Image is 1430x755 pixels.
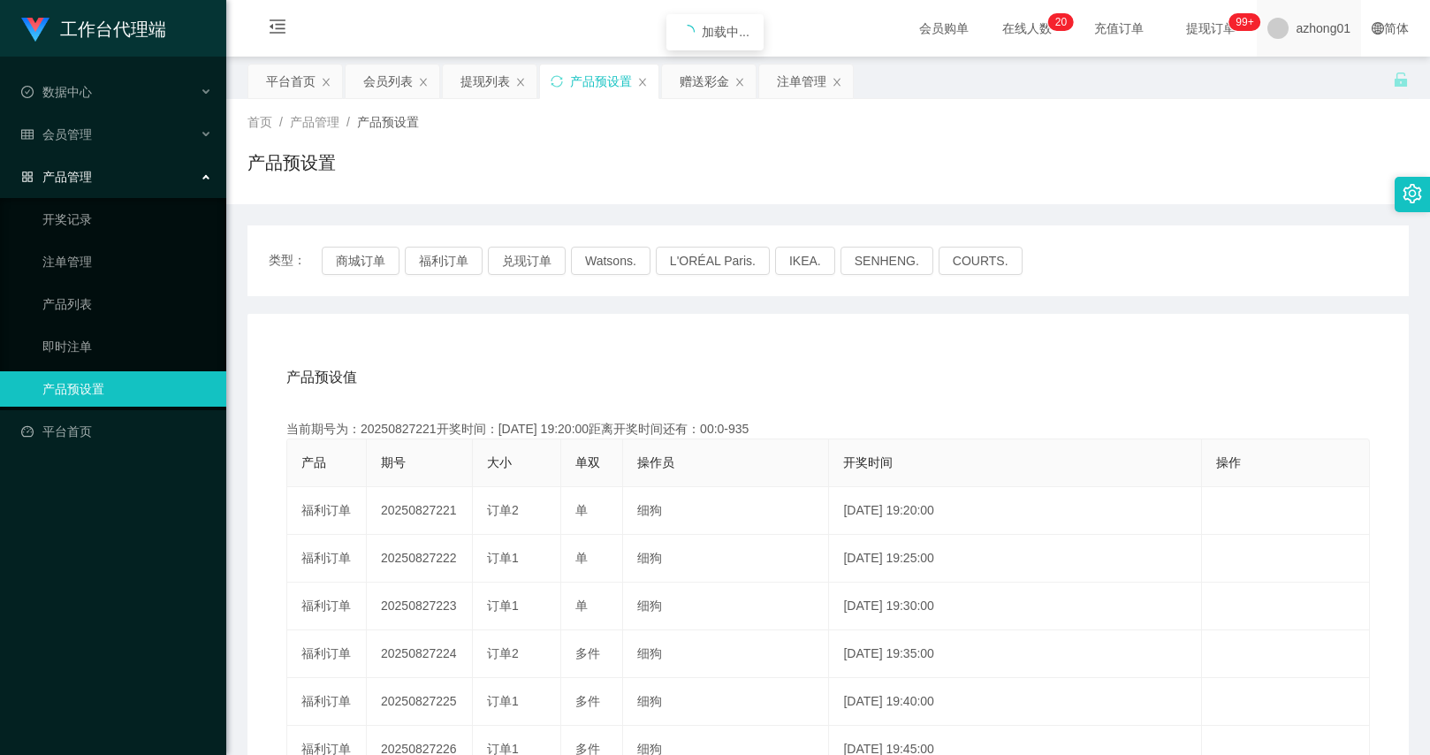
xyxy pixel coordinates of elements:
i: 图标: unlock [1393,72,1409,88]
td: 20250827224 [367,630,473,678]
span: 多件 [575,694,600,708]
a: 产品列表 [42,286,212,322]
td: 福利订单 [287,535,367,583]
span: 产品管理 [290,115,339,129]
span: / [279,115,283,129]
div: 提现列表 [460,65,510,98]
sup: 20 [1048,13,1074,31]
i: 图标: table [21,128,34,141]
span: / [346,115,350,129]
span: 单双 [575,455,600,469]
td: 细狗 [623,487,829,535]
sup: 980 [1228,13,1260,31]
span: 大小 [487,455,512,469]
a: 工作台代理端 [21,21,166,35]
span: 操作 [1216,455,1241,469]
i: 图标: close [418,77,429,88]
span: 多件 [575,646,600,660]
td: 福利订单 [287,583,367,630]
td: 20250827221 [367,487,473,535]
i: 图标: close [637,77,648,88]
span: 订单2 [487,646,519,660]
i: 图标: close [515,77,526,88]
button: COURTS. [939,247,1023,275]
a: 注单管理 [42,244,212,279]
td: 细狗 [623,583,829,630]
td: 福利订单 [287,487,367,535]
td: 20250827223 [367,583,473,630]
div: 产品预设置 [570,65,632,98]
i: 图标: setting [1403,184,1422,203]
a: 产品预设置 [42,371,212,407]
p: 0 [1061,13,1067,31]
i: 图标: sync [551,75,563,88]
button: SENHENG. [841,247,933,275]
button: 福利订单 [405,247,483,275]
a: 即时注单 [42,329,212,364]
span: 充值订单 [1085,22,1152,34]
a: 图标: dashboard平台首页 [21,414,212,449]
span: 产品预设值 [286,367,357,388]
button: 兑现订单 [488,247,566,275]
span: 会员管理 [21,127,92,141]
td: 福利订单 [287,630,367,678]
div: 会员列表 [363,65,413,98]
div: 平台首页 [266,65,316,98]
td: 细狗 [623,535,829,583]
div: 注单管理 [777,65,826,98]
span: 单 [575,599,588,613]
td: 细狗 [623,630,829,678]
td: 福利订单 [287,678,367,726]
span: 订单2 [487,503,519,517]
td: 细狗 [623,678,829,726]
h1: 工作台代理端 [60,1,166,57]
span: 操作员 [637,455,674,469]
img: logo.9652507e.png [21,18,49,42]
span: 在线人数 [993,22,1061,34]
td: [DATE] 19:25:00 [829,535,1202,583]
span: 提现订单 [1177,22,1244,34]
span: 数据中心 [21,85,92,99]
button: Watsons. [571,247,650,275]
td: 20250827222 [367,535,473,583]
span: 加载中... [702,25,749,39]
button: 商城订单 [322,247,399,275]
td: [DATE] 19:30:00 [829,583,1202,630]
div: 当前期号为：20250827221开奖时间：[DATE] 19:20:00距离开奖时间还有：00:0-935 [286,420,1370,439]
span: 订单1 [487,599,519,613]
td: [DATE] 19:40:00 [829,678,1202,726]
a: 开奖记录 [42,202,212,237]
span: 产品 [301,455,326,469]
span: 产品预设置 [357,115,419,129]
i: 图标: close [321,77,331,88]
i: 图标: close [734,77,745,88]
span: 产品管理 [21,170,92,184]
span: 开奖时间 [843,455,893,469]
h1: 产品预设置 [247,149,336,176]
div: 赠送彩金 [680,65,729,98]
td: 20250827225 [367,678,473,726]
i: 图标: appstore-o [21,171,34,183]
p: 2 [1055,13,1061,31]
i: icon: loading [681,25,695,39]
span: 订单1 [487,551,519,565]
span: 期号 [381,455,406,469]
span: 单 [575,503,588,517]
button: IKEA. [775,247,835,275]
span: 首页 [247,115,272,129]
span: 订单1 [487,694,519,708]
span: 单 [575,551,588,565]
i: 图标: check-circle-o [21,86,34,98]
i: 图标: global [1372,22,1384,34]
td: [DATE] 19:35:00 [829,630,1202,678]
span: 类型： [269,247,322,275]
td: [DATE] 19:20:00 [829,487,1202,535]
i: 图标: menu-fold [247,1,308,57]
i: 图标: close [832,77,842,88]
button: L'ORÉAL Paris. [656,247,770,275]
